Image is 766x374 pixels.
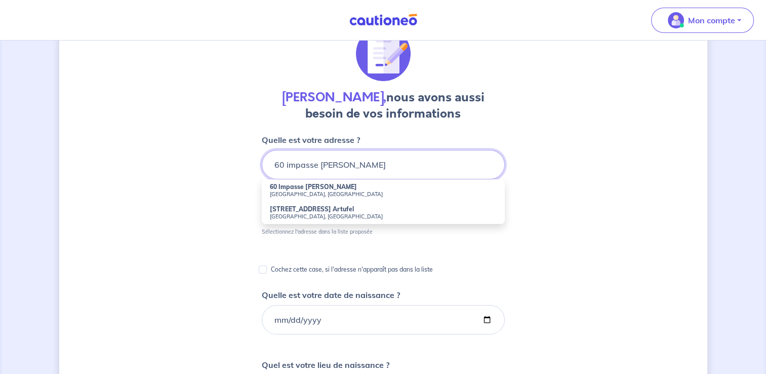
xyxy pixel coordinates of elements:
[262,359,389,371] p: Quel est votre lieu de naissance ?
[271,264,433,276] p: Cochez cette case, si l'adresse n'apparaît pas dans la liste
[262,305,505,334] input: 01/01/1980
[270,205,354,213] strong: [STREET_ADDRESS] Artufel
[270,191,497,198] small: [GEOGRAPHIC_DATA], [GEOGRAPHIC_DATA]
[668,12,684,28] img: illu_account_valid_menu.svg
[262,134,360,146] p: Quelle est votre adresse ?
[345,14,421,26] img: Cautioneo
[262,89,505,122] h4: nous avons aussi besoin de vos informations
[356,26,411,81] img: illu_document_signature.svg
[262,150,505,179] input: 11 rue de la liberté 75000 Paris
[651,8,754,33] button: illu_account_valid_menu.svgMon compte
[688,14,735,26] p: Mon compte
[270,183,357,191] strong: 60 Impasse [PERSON_NAME]
[262,289,400,301] p: Quelle est votre date de naissance ?
[262,228,373,235] p: Sélectionnez l'adresse dans la liste proposée
[270,213,497,220] small: [GEOGRAPHIC_DATA], [GEOGRAPHIC_DATA]
[282,89,386,106] strong: [PERSON_NAME],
